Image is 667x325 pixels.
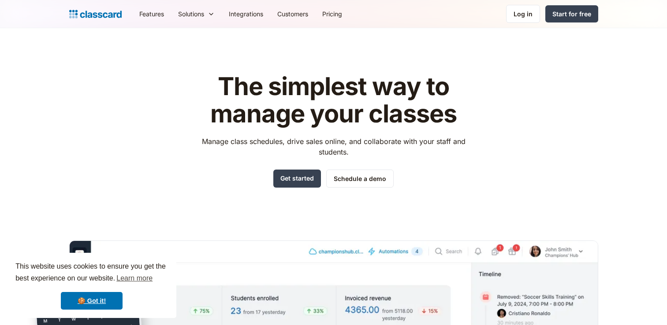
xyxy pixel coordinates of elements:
[132,4,171,24] a: Features
[552,9,591,18] div: Start for free
[222,4,270,24] a: Integrations
[545,5,598,22] a: Start for free
[15,261,168,285] span: This website uses cookies to ensure you get the best experience on our website.
[178,9,204,18] div: Solutions
[7,253,176,318] div: cookieconsent
[61,292,123,310] a: dismiss cookie message
[315,4,349,24] a: Pricing
[270,4,315,24] a: Customers
[171,4,222,24] div: Solutions
[194,136,473,157] p: Manage class schedules, drive sales online, and collaborate with your staff and students.
[115,272,154,285] a: learn more about cookies
[273,170,321,188] a: Get started
[326,170,394,188] a: Schedule a demo
[194,73,473,127] h1: The simplest way to manage your classes
[69,8,122,20] a: home
[514,9,533,18] div: Log in
[506,5,540,23] a: Log in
